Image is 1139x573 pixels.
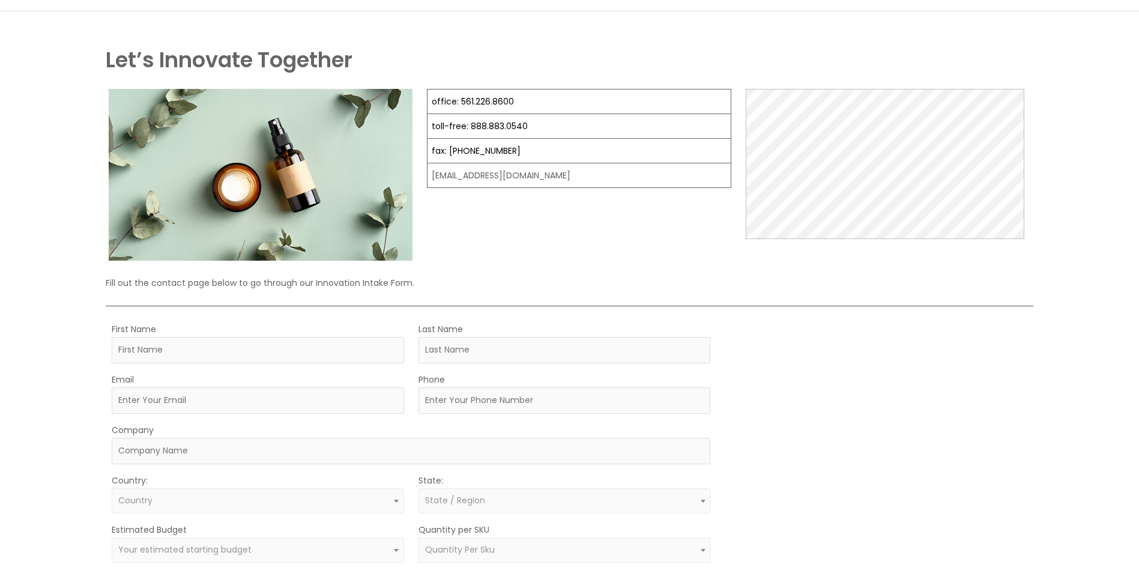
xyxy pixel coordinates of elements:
p: Fill out the contact page below to go through our Innovation Intake Form. [106,275,1034,291]
span: Country [118,494,153,506]
a: toll-free: 888.883.0540 [432,120,528,132]
input: Last Name [418,337,711,363]
span: Quantity Per Sku [425,544,495,556]
a: office: 561.226.8600 [432,95,514,108]
span: Your estimated starting budget [118,544,252,556]
strong: Let’s Innovate Together [106,45,352,74]
label: Quantity per SKU [418,522,489,538]
label: Country: [112,473,148,488]
label: Company [112,422,154,438]
label: Email [112,372,134,387]
a: fax: [PHONE_NUMBER] [432,145,521,157]
input: Enter Your Email [112,387,404,414]
label: Estimated Budget [112,522,187,538]
input: Company Name [112,438,711,464]
label: First Name [112,321,156,337]
input: Enter Your Phone Number [418,387,711,414]
label: State: [418,473,443,488]
input: First Name [112,337,404,363]
img: Contact page image for private label skincare manufacturer Cosmetic solutions shows a skin care b... [109,89,413,260]
label: Last Name [418,321,463,337]
td: [EMAIL_ADDRESS][DOMAIN_NAME] [428,163,731,188]
label: Phone [418,372,445,387]
span: State / Region [425,494,485,506]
